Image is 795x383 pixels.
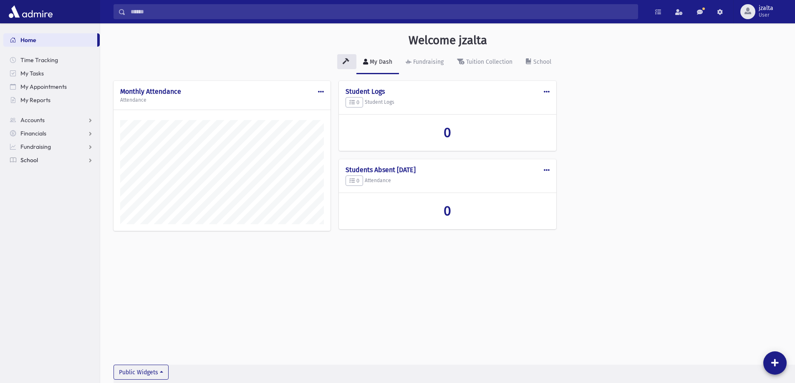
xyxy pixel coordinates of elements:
span: Financials [20,130,46,137]
span: My Reports [20,96,50,104]
span: Fundraising [20,143,51,150]
h5: Attendance [346,175,549,186]
h4: Student Logs [346,88,549,95]
h4: Monthly Attendance [120,88,324,95]
button: Public Widgets [114,365,169,380]
a: Tuition Collection [450,51,519,74]
button: 0 [346,175,363,186]
a: 0 [346,125,549,140]
a: Financials [3,127,100,140]
h3: Welcome jzalta [409,33,487,48]
span: 0 [349,178,359,184]
div: Fundraising [411,58,444,65]
div: Tuition Collection [464,58,512,65]
a: 0 [346,203,549,219]
span: 0 [349,99,359,105]
a: My Dash [356,51,399,74]
a: Accounts [3,113,100,127]
span: jzalta [759,5,773,12]
span: 0 [444,203,451,219]
span: 0 [444,125,451,140]
a: Time Tracking [3,53,100,67]
span: Time Tracking [20,56,58,64]
img: AdmirePro [7,3,55,20]
a: Fundraising [399,51,450,74]
a: My Reports [3,93,100,107]
div: My Dash [368,58,392,65]
a: Fundraising [3,140,100,153]
button: 0 [346,97,363,108]
a: Home [3,33,97,47]
span: Accounts [20,116,45,124]
div: School [532,58,551,65]
span: Home [20,36,36,44]
span: My Appointments [20,83,67,90]
span: My Tasks [20,70,44,77]
h5: Attendance [120,97,324,103]
h5: Student Logs [346,97,549,108]
a: School [3,153,100,167]
span: User [759,12,773,18]
span: School [20,156,38,164]
a: My Appointments [3,80,100,93]
a: My Tasks [3,67,100,80]
input: Search [126,4,638,19]
a: School [519,51,558,74]
h4: Students Absent [DATE] [346,166,549,174]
